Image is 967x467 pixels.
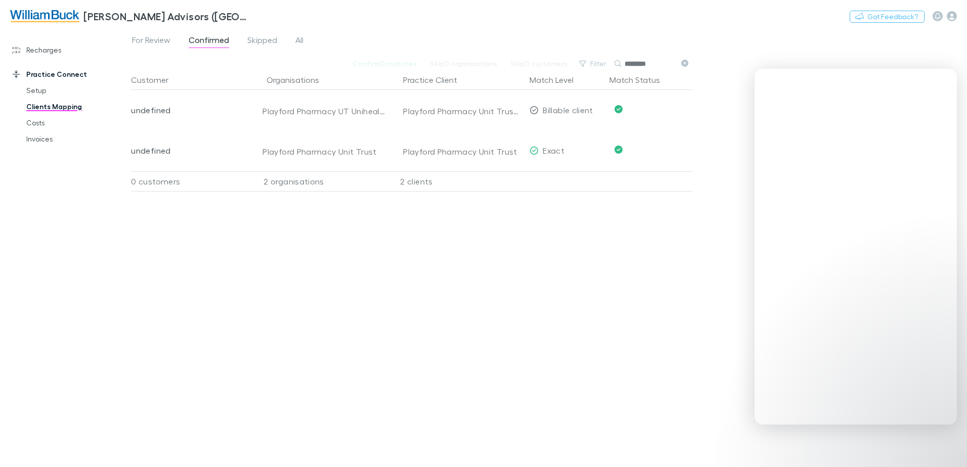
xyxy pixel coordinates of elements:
div: undefined [131,130,248,171]
a: Recharges [2,42,137,58]
img: William Buck Advisors (WA) Pty Ltd's Logo [10,10,79,22]
div: Playford Pharmacy Unit Trust [403,131,521,172]
button: Confirm0 matches [346,58,423,70]
div: Playford Pharmacy Unit Trust T/A Unihealth [403,91,521,131]
button: Skip0 organisations [423,58,504,70]
a: Invoices [16,131,137,147]
div: Playford Pharmacy UT Unihealth [262,106,385,116]
div: undefined [131,90,248,130]
div: 0 customers [131,171,252,192]
div: 2 clients [389,171,525,192]
a: [PERSON_NAME] Advisors ([GEOGRAPHIC_DATA]) Pty Ltd [4,4,257,28]
span: Confirmed [189,35,229,48]
div: Playford Pharmacy Unit Trust [262,147,385,157]
span: For Review [132,35,170,48]
a: Costs [16,115,137,131]
span: Exact [543,146,564,155]
button: Got Feedback? [850,11,925,23]
svg: Confirmed [614,146,623,154]
button: Filter [574,58,612,70]
span: Billable client [543,105,593,115]
button: Customer [131,70,181,90]
a: Practice Connect [2,66,137,82]
span: All [295,35,303,48]
button: Match Status [609,70,672,90]
button: Match Level [530,70,586,90]
iframe: Intercom live chat [755,69,957,425]
svg: Confirmed [614,105,623,113]
div: 2 organisations [252,171,389,192]
span: Skipped [247,35,277,48]
a: Setup [16,82,137,99]
a: Clients Mapping [16,99,137,115]
iframe: Intercom live chat [933,433,957,457]
h3: [PERSON_NAME] Advisors ([GEOGRAPHIC_DATA]) Pty Ltd [83,10,251,22]
button: Organisations [267,70,331,90]
button: Skip0 customers [504,58,574,70]
button: Practice Client [403,70,469,90]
